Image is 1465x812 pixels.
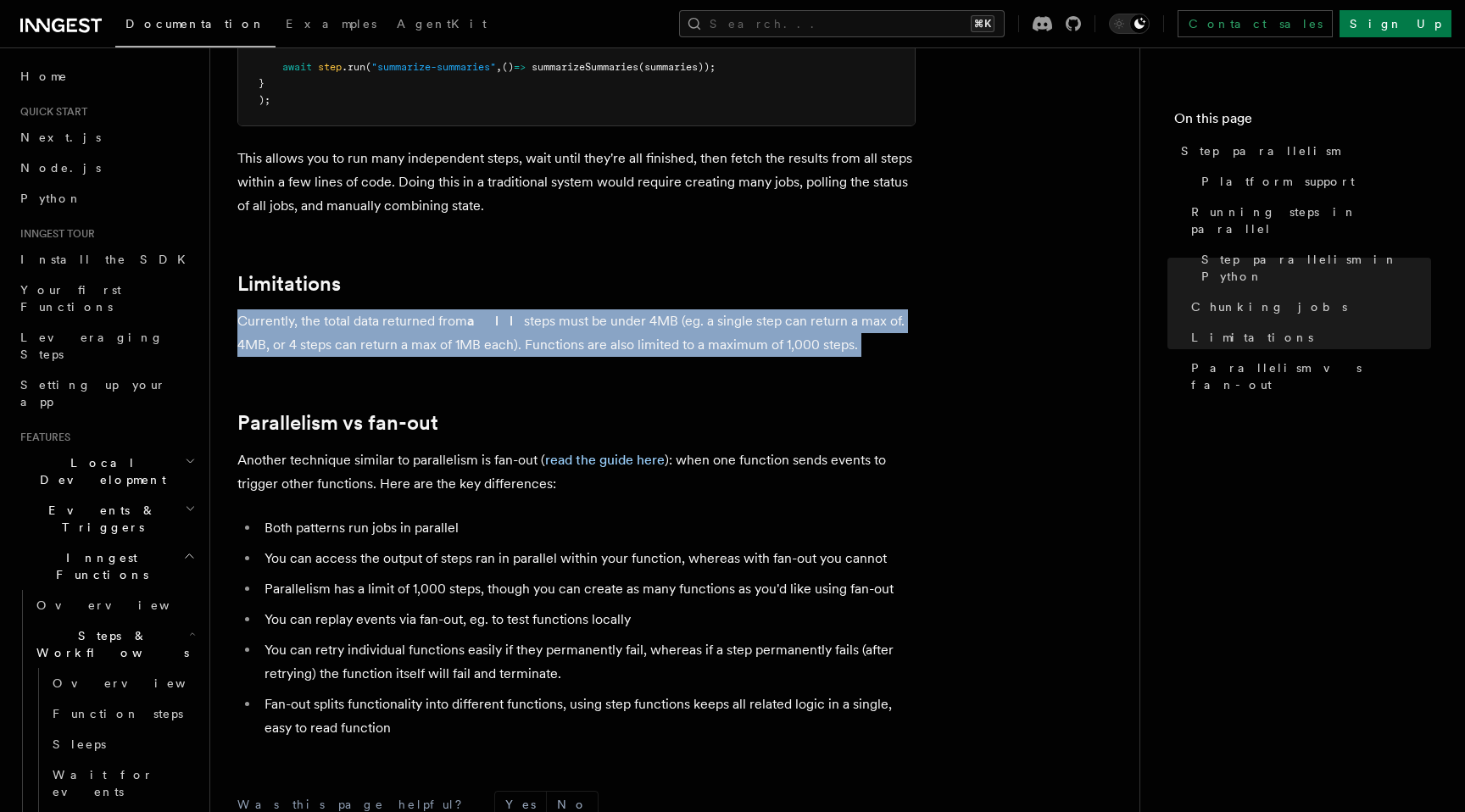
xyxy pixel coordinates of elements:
a: Limitations [237,272,341,296]
p: Currently, the total data returned from steps must be under 4MB (eg. a single step can return a m... [237,309,916,357]
a: Home [14,61,199,92]
p: This allows you to run many independent steps, wait until they're all finished, then fetch the re... [237,147,916,218]
span: Overview [36,598,211,612]
span: AgentKit [397,17,487,31]
li: You can access the output of steps ran in parallel within your function, whereas with fan-out you... [259,547,916,570]
a: Overview [46,668,199,698]
span: } [259,77,265,89]
span: Install the SDK [20,253,196,266]
span: Documentation [125,17,265,31]
a: AgentKit [387,5,497,46]
a: Function steps [46,698,199,729]
a: Sign Up [1340,10,1451,37]
a: Leveraging Steps [14,322,199,370]
span: Python [20,192,82,205]
span: Steps & Workflows [30,627,189,661]
span: ( [365,61,371,73]
span: Step parallelism in Python [1201,251,1431,285]
a: Examples [276,5,387,46]
kbd: ⌘K [971,15,994,32]
a: Python [14,183,199,214]
button: Toggle dark mode [1109,14,1150,34]
a: Contact sales [1178,10,1333,37]
a: Setting up your app [14,370,199,417]
span: Local Development [14,454,185,488]
a: Install the SDK [14,244,199,275]
span: Setting up your app [20,378,166,409]
a: Chunking jobs [1184,292,1431,322]
button: Search...⌘K [679,10,1005,37]
a: Next.js [14,122,199,153]
li: Fan-out splits functionality into different functions, using step functions keeps all related log... [259,692,916,740]
span: Node.js [20,161,101,175]
button: Events & Triggers [14,495,199,542]
span: Inngest tour [14,227,95,241]
a: Your first Functions [14,275,199,322]
span: , [496,61,502,73]
span: Overview [53,676,227,690]
a: Parallelism vs fan-out [237,411,438,435]
a: Step parallelism [1174,136,1431,166]
span: Leveraging Steps [20,331,164,361]
span: .run [342,61,365,73]
h4: On this page [1174,108,1431,136]
button: Steps & Workflows [30,620,199,668]
span: Events & Triggers [14,502,185,536]
a: Overview [30,590,199,620]
button: Local Development [14,448,199,495]
span: Parallelism vs fan-out [1191,359,1431,393]
span: Function steps [53,707,183,720]
span: Platform support [1201,173,1355,190]
span: Your first Functions [20,283,121,314]
a: Parallelism vs fan-out [1184,353,1431,400]
p: Another technique similar to parallelism is fan-out ( ): when one function sends events to trigge... [237,448,916,496]
a: Step parallelism in Python [1195,244,1431,292]
a: Documentation [115,5,276,47]
span: () [502,61,514,73]
span: summarizeSummaries [532,61,638,73]
a: Running steps in parallel [1184,197,1431,244]
li: You can retry individual functions easily if they permanently fail, whereas if a step permanently... [259,638,916,686]
a: Node.js [14,153,199,183]
a: Platform support [1195,166,1431,197]
a: Wait for events [46,759,199,807]
span: Step parallelism [1181,142,1340,159]
span: Inngest Functions [14,549,183,583]
a: Limitations [1184,322,1431,353]
li: You can replay events via fan-out, eg. to test functions locally [259,608,916,631]
a: read the guide here [545,452,665,468]
li: Parallelism has a limit of 1,000 steps, though you can create as many functions as you'd like usi... [259,577,916,601]
span: (summaries)); [638,61,716,73]
span: step [318,61,342,73]
span: Quick start [14,105,87,119]
span: Limitations [1191,329,1313,346]
span: Home [20,68,68,85]
span: Chunking jobs [1191,298,1347,315]
span: ); [259,94,270,106]
span: Examples [286,17,376,31]
span: Sleeps [53,737,106,751]
li: Both patterns run jobs in parallel [259,516,916,540]
span: Wait for events [53,768,153,798]
button: Inngest Functions [14,542,199,590]
a: Sleeps [46,729,199,759]
span: => [514,61,526,73]
span: Next.js [20,131,101,144]
span: Running steps in parallel [1191,203,1431,237]
strong: all [467,313,524,329]
span: await [282,61,312,73]
span: Features [14,431,70,444]
span: "summarize-summaries" [371,61,496,73]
